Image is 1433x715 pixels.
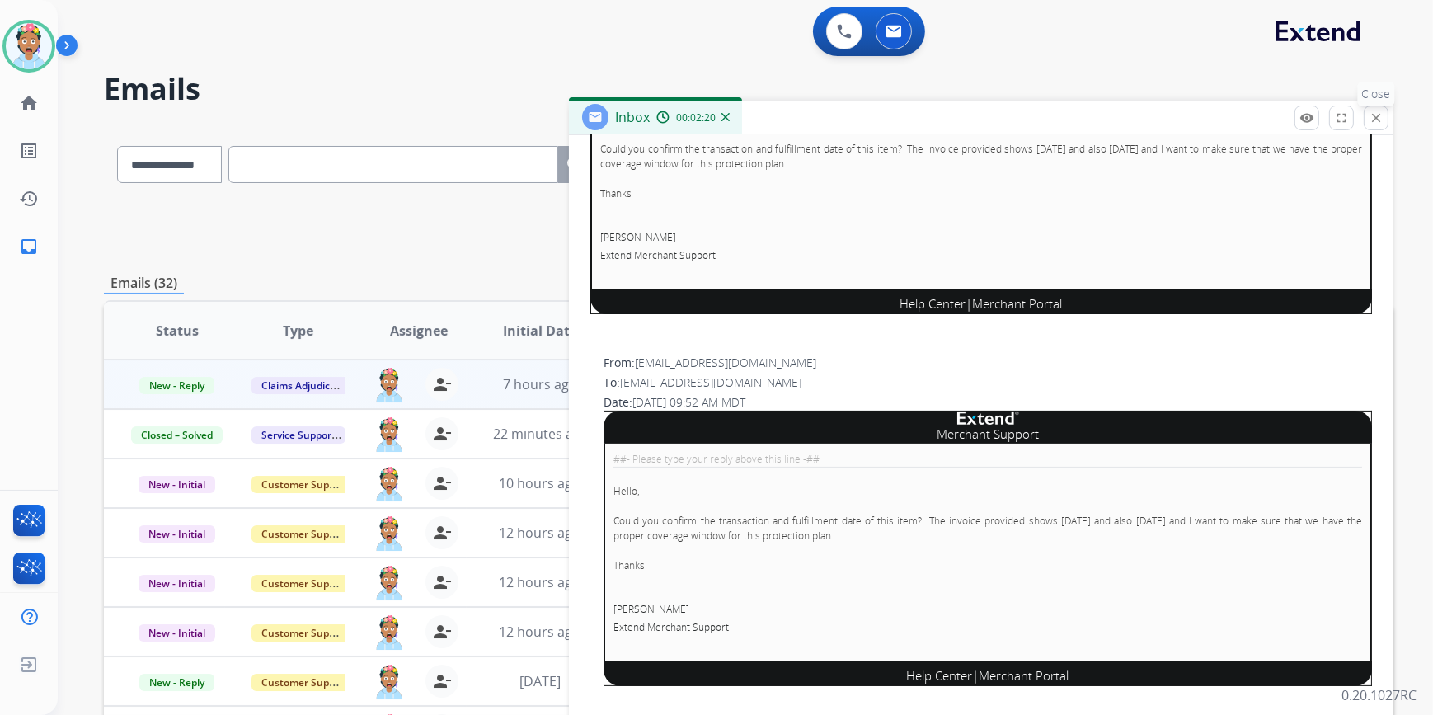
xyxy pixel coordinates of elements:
[19,93,39,113] mat-icon: home
[139,624,215,642] span: New - Initial
[139,476,215,493] span: New - Initial
[373,615,406,650] img: agent-avatar
[980,667,1069,684] a: Merchant Portal
[432,671,452,691] mat-icon: person_remove
[251,624,359,642] span: Customer Support
[104,73,1393,106] h2: Emails
[900,295,966,312] a: Help Center
[251,476,359,493] span: Customer Support
[499,524,580,542] span: 12 hours ago
[519,672,561,690] span: [DATE]
[373,516,406,551] img: agent-avatar
[1334,111,1349,125] mat-icon: fullscreen
[635,355,816,370] span: [EMAIL_ADDRESS][DOMAIN_NAME]
[251,674,359,691] span: Customer Support
[1369,111,1384,125] mat-icon: close
[973,295,1063,312] a: Merchant Portal
[604,687,693,705] span: [Z03Z6Z-JEV2K]
[613,600,1362,637] p: [PERSON_NAME] Extend Merchant Support
[503,375,577,393] span: 7 hours ago
[676,111,716,125] span: 00:02:20
[600,112,1362,265] div: Hello, Could you confirm the transaction and fulfillment date of this item? The invoice provided ...
[283,321,313,341] span: Type
[591,290,1372,314] td: |
[432,622,452,642] mat-icon: person_remove
[615,108,650,126] span: Inbox
[600,228,1362,265] p: [PERSON_NAME] Extend Merchant Support
[139,674,214,691] span: New - Reply
[251,525,359,543] span: Customer Support
[373,417,406,452] img: agent-avatar
[503,321,577,341] span: Initial Date
[1358,82,1395,106] p: Close
[1299,111,1314,125] mat-icon: remove_red_eye
[565,155,585,175] mat-icon: search
[604,425,1372,444] td: Merchant Support
[131,426,223,444] span: Closed – Solved
[251,426,345,444] span: Service Support
[1341,685,1417,705] p: 0.20.1027RC
[432,473,452,493] mat-icon: person_remove
[390,321,448,341] span: Assignee
[139,377,214,394] span: New - Reply
[604,662,1372,686] td: |
[373,665,406,699] img: agent-avatar
[957,412,1019,425] img: company logo
[499,474,580,492] span: 10 hours ago
[604,355,1372,371] div: From:
[499,623,580,641] span: 12 hours ago
[1364,106,1388,130] button: Close
[373,368,406,402] img: agent-avatar
[19,237,39,256] mat-icon: inbox
[432,424,452,444] mat-icon: person_remove
[139,575,215,592] span: New - Initial
[156,321,199,341] span: Status
[432,572,452,592] mat-icon: person_remove
[19,141,39,161] mat-icon: list_alt
[104,273,184,294] p: Emails (32)
[139,525,215,543] span: New - Initial
[632,394,745,410] span: [DATE] 09:52 AM MDT
[620,374,801,390] span: [EMAIL_ADDRESS][DOMAIN_NAME]
[251,377,364,394] span: Claims Adjudication
[613,452,1362,467] div: ##- Please type your reply above this line -##
[493,425,589,443] span: 22 minutes ago
[19,189,39,209] mat-icon: history
[373,467,406,501] img: agent-avatar
[251,575,359,592] span: Customer Support
[590,315,680,333] span: [Z03Z6Z-JEV2K]
[499,573,580,591] span: 12 hours ago
[432,374,452,394] mat-icon: person_remove
[604,394,1372,411] div: Date:
[6,23,52,69] img: avatar
[432,523,452,543] mat-icon: person_remove
[604,374,1372,391] div: To:
[373,566,406,600] img: agent-avatar
[907,667,973,684] a: Help Center
[613,484,1362,637] div: Hello, Could you confirm the transaction and fulfillment date of this item? The invoice provided ...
